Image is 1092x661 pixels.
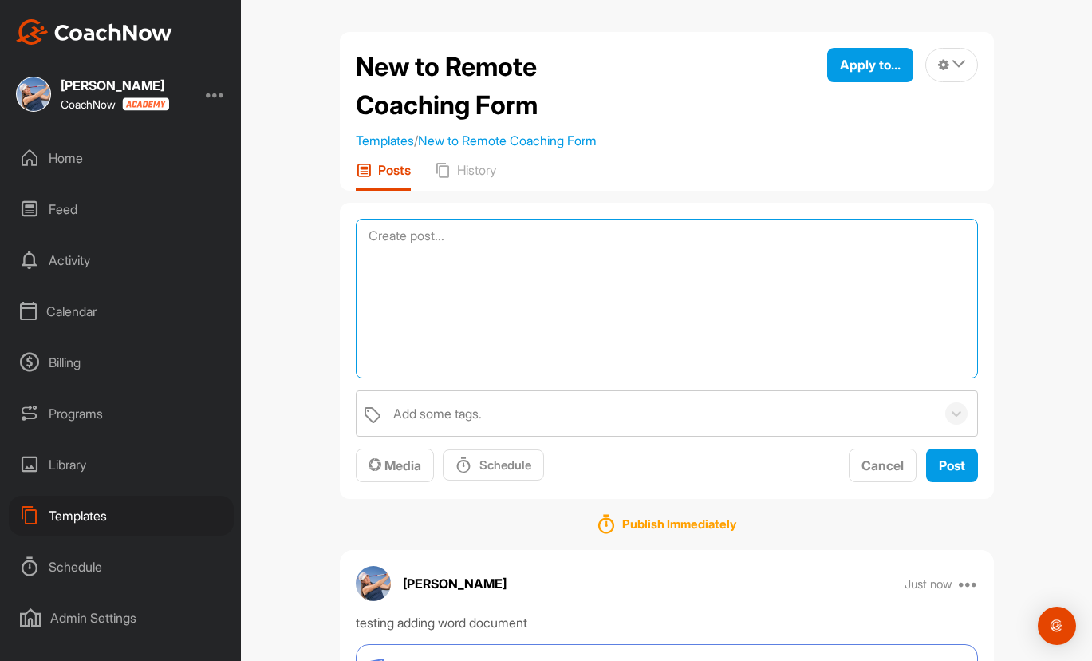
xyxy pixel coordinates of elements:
[9,138,234,178] div: Home
[356,566,391,601] img: avatar
[378,162,411,178] p: Posts
[16,19,172,45] img: CoachNow
[418,133,597,148] a: New to Remote Coaching Form
[9,445,234,485] div: Library
[403,574,507,593] p: [PERSON_NAME]
[840,57,901,73] span: Apply to...
[356,133,414,148] a: Templates
[369,457,421,473] span: Media
[9,342,234,382] div: Billing
[926,449,978,483] button: Post
[356,449,434,483] button: Media
[457,162,496,178] p: History
[16,77,51,112] img: square_119f45f3f64b748f5e9b5b67bdae6cd5.jpg
[905,576,952,592] p: Just now
[9,189,234,229] div: Feed
[122,97,169,111] img: CoachNow acadmey
[9,547,234,587] div: Schedule
[9,496,234,536] div: Templates
[939,457,965,473] span: Post
[356,48,571,125] h2: New to Remote Coaching Form
[9,394,234,433] div: Programs
[61,97,169,111] div: CoachNow
[9,598,234,638] div: Admin Settings
[479,457,531,473] p: Schedule
[393,404,482,423] div: Add some tags.
[9,291,234,331] div: Calendar
[356,613,978,632] div: testing adding word document
[861,457,904,473] span: Cancel
[849,449,917,483] button: Cancel
[622,518,736,531] h1: Publish Immediately
[356,133,597,148] span: /
[1038,607,1076,645] div: Open Intercom Messenger
[9,240,234,280] div: Activity
[61,79,169,92] div: [PERSON_NAME]
[827,48,913,82] button: Apply to...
